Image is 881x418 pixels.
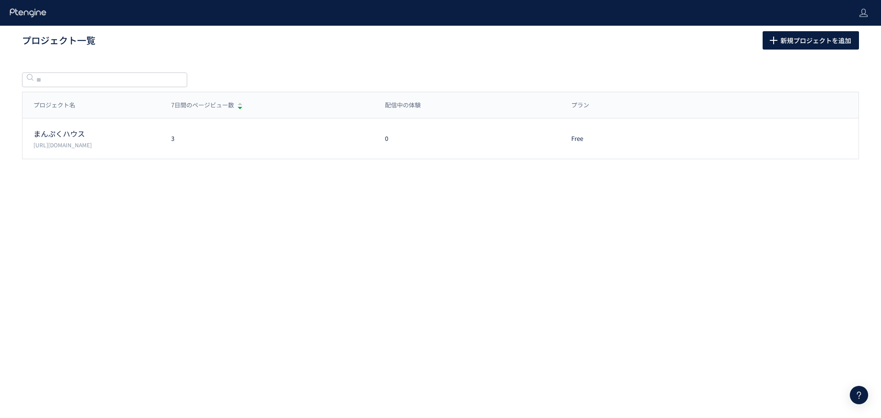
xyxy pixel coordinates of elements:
[763,31,859,50] button: 新規プロジェクトを追加
[22,34,742,47] h1: プロジェクト一覧
[781,31,851,50] span: 新規プロジェクトを追加
[160,134,374,143] div: 3
[33,128,160,139] p: まんぷくハウス
[385,101,421,110] span: 配信中の体験
[374,134,561,143] div: 0
[571,101,589,110] span: プラン
[33,101,75,110] span: プロジェクト名
[33,141,160,149] p: https://manpukuhouse.com/
[171,101,234,110] span: 7日間のページビュー数
[560,134,721,143] div: Free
